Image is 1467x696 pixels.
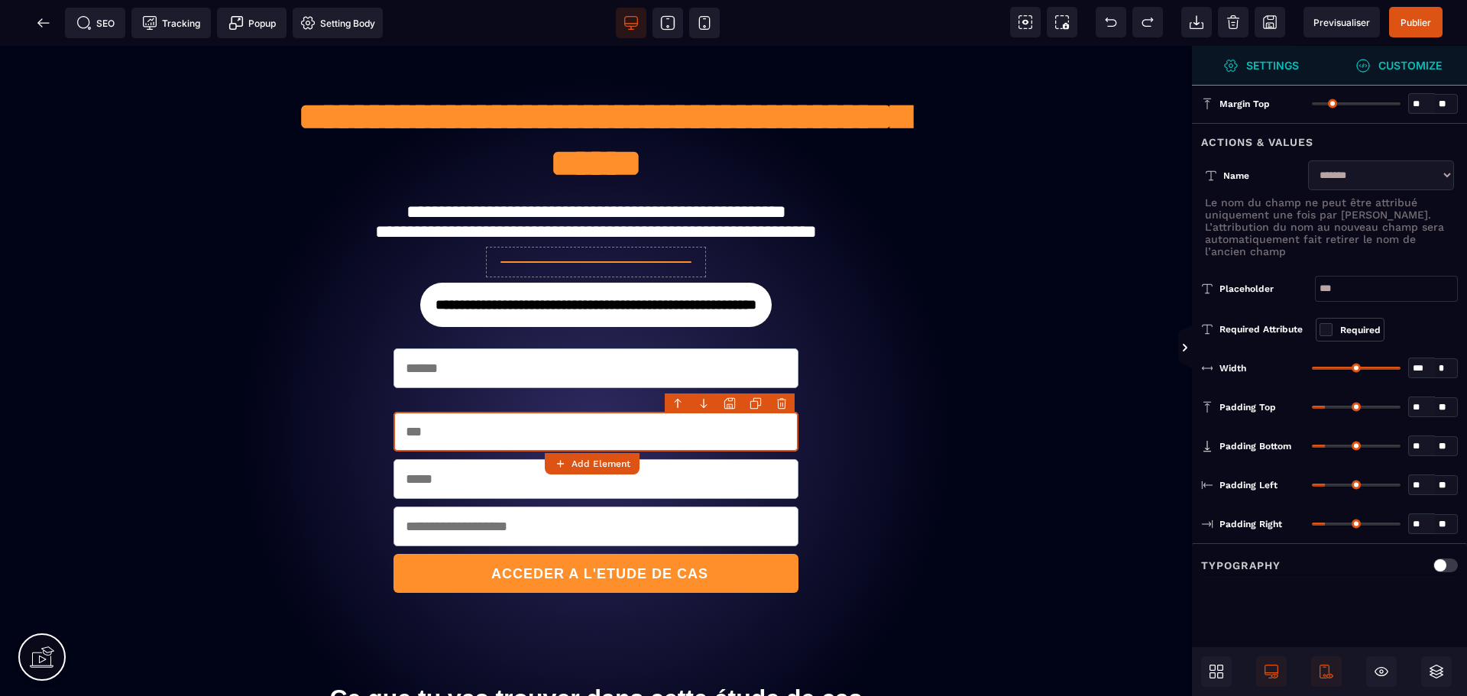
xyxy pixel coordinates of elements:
[545,453,640,474] button: Add Element
[1047,7,1077,37] span: Screenshot
[1303,7,1380,37] span: Preview
[1192,123,1467,151] div: Actions & Values
[1340,322,1381,338] div: Required
[1219,281,1315,296] div: Placeholder
[1246,60,1299,71] strong: Settings
[1329,46,1467,86] span: Open Style Manager
[142,15,200,31] span: Tracking
[1219,98,1270,110] span: Margin Top
[1421,656,1452,687] span: Open Layers
[1219,362,1246,374] span: Width
[1010,7,1041,37] span: View components
[1311,656,1342,687] span: Mobile Only
[76,15,115,31] span: SEO
[1366,656,1397,687] span: Hide/Show Block
[1201,320,1316,338] div: Required Attribute
[1192,46,1329,86] span: Settings
[572,458,630,469] strong: Add Element
[1219,401,1276,413] span: Padding Top
[264,631,928,675] h1: Ce que tu vas trouver dans cette étude de cas
[1223,170,1249,182] span: Name
[393,508,798,547] button: ACCEDER A L'ETUDE DE CAS
[1256,656,1287,687] span: Desktop Only
[1401,17,1431,28] span: Publier
[1313,17,1370,28] span: Previsualiser
[228,15,276,31] span: Popup
[1219,440,1291,452] span: Padding Bottom
[1201,656,1232,687] span: Open Blocks
[1219,518,1282,530] span: Padding Right
[1378,60,1442,71] strong: Customize
[1219,479,1278,491] span: Padding Left
[300,15,375,31] span: Setting Body
[1201,556,1281,575] p: Typography
[1205,196,1454,257] p: Le nom du champ ne peut être attribué uniquement une fois par [PERSON_NAME]. L’attribution du nom...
